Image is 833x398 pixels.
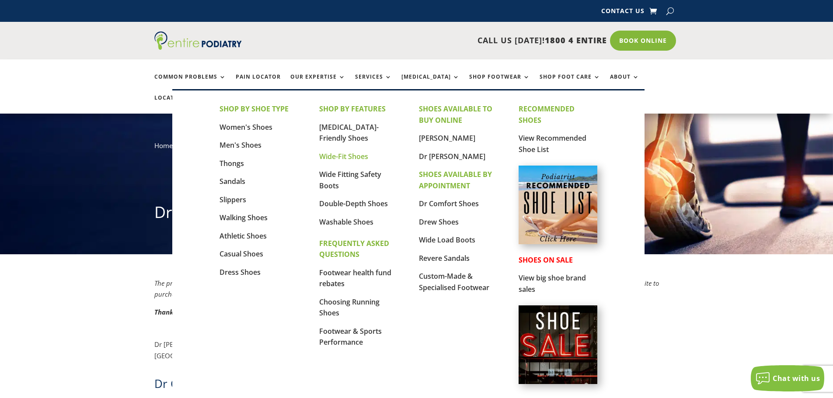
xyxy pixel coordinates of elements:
a: Women's Shoes [220,122,272,132]
strong: SHOP BY FEATURES [319,104,386,114]
h1: Dr Comfort Socks – Size Guide [154,201,679,228]
a: Double-Depth Shoes [319,199,388,208]
p: CALL US [DATE]! [275,35,607,46]
a: Podiatrist Recommended Shoe List Australia [519,237,597,246]
a: Wide Load Boots [419,235,475,245]
a: Entire Podiatry [154,43,242,52]
strong: RECOMMENDED SHOES [519,104,575,125]
a: Slippers [220,195,246,204]
a: Book Online [610,31,676,51]
a: Pain Locator [236,74,281,93]
strong: SHOP BY SHOE TYPE [220,104,289,114]
img: podiatrist-recommended-shoe-list-australia-entire-podiatry [519,166,597,244]
a: Shop Footwear [469,74,530,93]
a: Thongs [220,159,244,168]
a: [MEDICAL_DATA]-Friendly Shoes [319,122,379,143]
a: Washable Shoes [319,217,373,227]
a: [MEDICAL_DATA] [401,74,460,93]
a: Custom-Made & Specialised Footwear [419,271,489,292]
a: Footwear & Sports Performance [319,326,382,347]
a: Wide Fitting Safety Boots [319,170,381,190]
strong: SHOES AVAILABLE TO BUY ONLINE [419,104,492,125]
a: Locations [154,95,198,114]
a: Revere Sandals [419,253,470,263]
a: Casual Shoes [220,249,263,259]
a: Drew Shoes [419,217,459,227]
img: logo (1) [154,31,242,50]
a: [PERSON_NAME] [419,133,475,143]
a: Contact Us [601,8,645,17]
a: Common Problems [154,74,226,93]
a: Athletic Shoes [220,231,267,241]
a: Services [355,74,392,93]
a: About [610,74,639,93]
em: The products below have been carefully selected and reviewed prior to being recommended by Entire... [154,279,659,299]
strong: SHOES ON SALE [519,255,573,265]
a: Dr Comfort Shoes [419,199,479,208]
a: Our Expertise [290,74,345,93]
a: Home [154,141,173,150]
a: Wide-Fit Shoes [319,152,368,161]
a: View Recommended Shoe List [519,133,586,154]
a: Shop Foot Care [540,74,600,93]
a: Dress Shoes [220,267,261,277]
div: Dr [PERSON_NAME] socks are unisex in design, but for sizing selection see the Dr Comfort Socks si... [154,339,679,361]
a: Shoes on Sale from Entire Podiatry shoe partners [519,377,597,386]
a: Choosing Running Shoes [319,297,380,318]
button: Chat with us [751,365,824,391]
img: shoe-sale-australia-entire-podiatry [519,305,597,384]
h2: Dr Comfort Socks Women’s Size Chart [154,376,679,396]
nav: breadcrumb [154,140,679,158]
strong: SHOES AVAILABLE BY APPOINTMENT [419,170,492,190]
span: 1800 4 ENTIRE [545,35,607,45]
a: Men's Shoes [220,140,261,150]
span: Chat with us [773,374,820,383]
a: Footwear health fund rebates [319,268,391,289]
strong: FREQUENTLY ASKED QUESTIONS [319,239,389,260]
a: Dr [PERSON_NAME] [419,152,485,161]
strong: Thank you for supporting small business by shopping via Entire [MEDICAL_DATA]. [154,308,402,316]
a: Sandals [220,177,245,186]
a: View big shoe brand sales [519,273,586,294]
a: Walking Shoes [220,213,268,222]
